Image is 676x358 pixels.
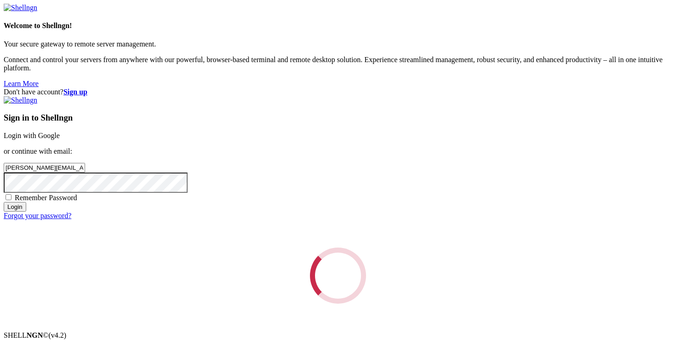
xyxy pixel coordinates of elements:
p: Your secure gateway to remote server management. [4,40,672,48]
input: Remember Password [6,194,11,200]
input: Email address [4,163,85,173]
a: Learn More [4,80,39,87]
div: Loading... [307,245,368,306]
img: Shellngn [4,4,37,12]
p: or continue with email: [4,147,672,156]
div: Don't have account? [4,88,672,96]
h3: Sign in to Shellngn [4,113,672,123]
a: Sign up [63,88,87,96]
input: Login [4,202,26,212]
img: Shellngn [4,96,37,104]
b: NGN [27,331,43,339]
span: Remember Password [15,194,77,202]
span: SHELL © [4,331,66,339]
h4: Welcome to Shellngn! [4,22,672,30]
a: Login with Google [4,132,60,139]
span: 4.2.0 [49,331,67,339]
a: Forgot your password? [4,212,71,219]
p: Connect and control your servers from anywhere with our powerful, browser-based terminal and remo... [4,56,672,72]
